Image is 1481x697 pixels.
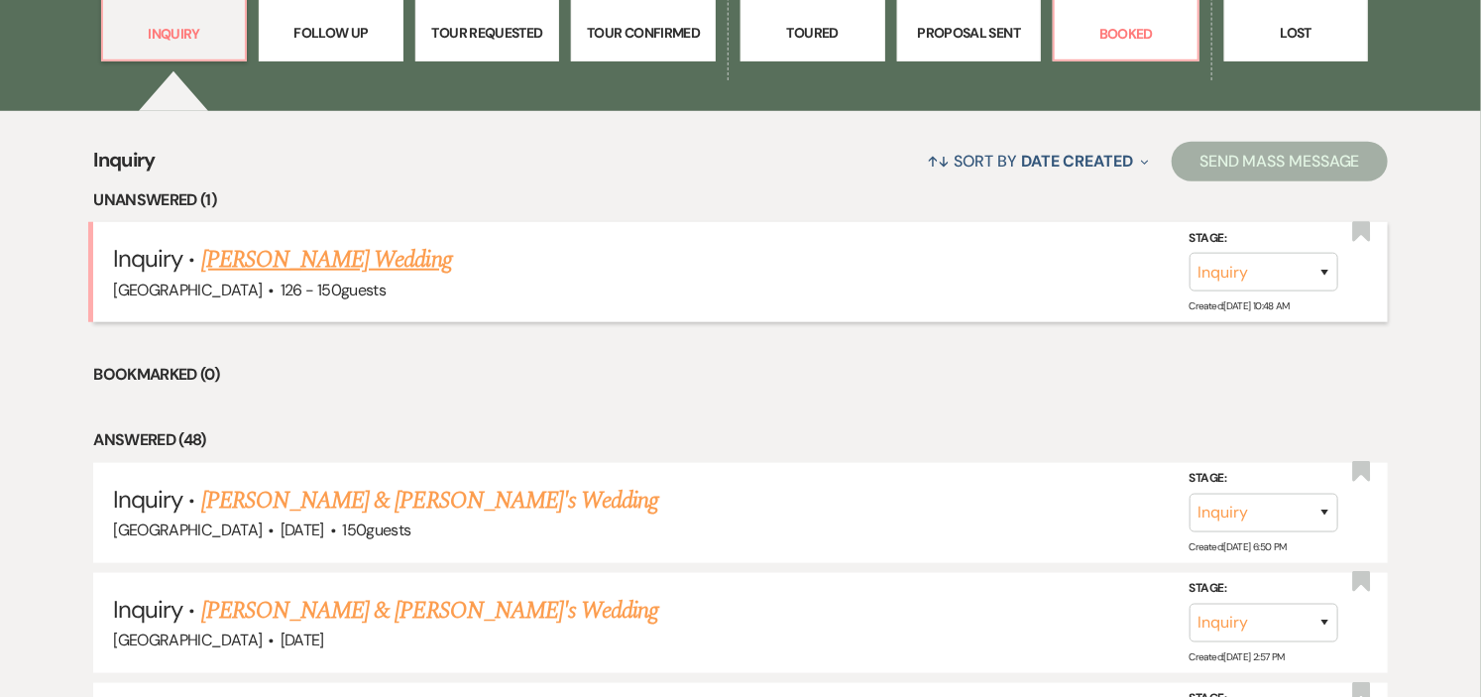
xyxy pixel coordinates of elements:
button: Sort By Date Created [919,135,1157,187]
li: Bookmarked (0) [93,362,1388,388]
span: [DATE] [281,630,324,650]
a: [PERSON_NAME] & [PERSON_NAME]'s Wedding [201,483,659,519]
label: Stage: [1190,468,1338,490]
p: Proposal Sent [910,22,1029,44]
span: Created: [DATE] 2:57 PM [1190,650,1285,663]
span: [GEOGRAPHIC_DATA] [113,630,262,650]
label: Stage: [1190,578,1338,600]
span: [GEOGRAPHIC_DATA] [113,280,262,300]
button: Send Mass Message [1172,142,1388,181]
span: [DATE] [281,520,324,540]
p: Toured [753,22,872,44]
p: Lost [1237,22,1356,44]
span: 126 - 150 guests [281,280,386,300]
a: [PERSON_NAME] Wedding [201,242,452,278]
span: Date Created [1021,151,1133,172]
p: Tour Confirmed [584,22,703,44]
label: Stage: [1190,228,1338,250]
span: ↑↓ [927,151,951,172]
p: Inquiry [115,23,234,45]
span: Created: [DATE] 6:50 PM [1190,540,1287,553]
span: 150 guests [342,520,410,540]
span: Inquiry [113,243,182,274]
span: Inquiry [113,484,182,515]
li: Answered (48) [93,427,1388,453]
span: Created: [DATE] 10:48 AM [1190,299,1290,312]
span: [GEOGRAPHIC_DATA] [113,520,262,540]
p: Follow Up [272,22,391,44]
span: Inquiry [93,145,156,187]
li: Unanswered (1) [93,187,1388,213]
p: Tour Requested [428,22,547,44]
span: Inquiry [113,594,182,625]
a: [PERSON_NAME] & [PERSON_NAME]'s Wedding [201,593,659,629]
p: Booked [1067,23,1186,45]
